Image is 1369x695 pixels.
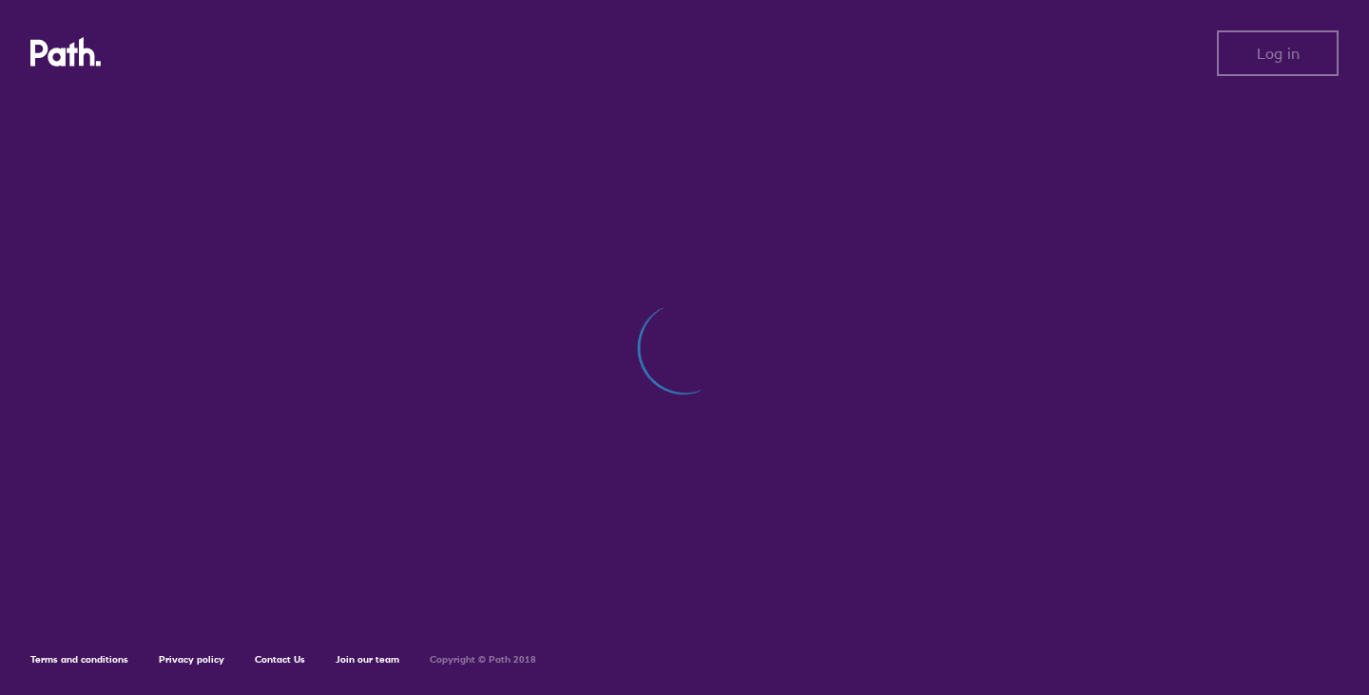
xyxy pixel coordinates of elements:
span: Log in [1257,45,1300,62]
a: Terms and conditions [30,653,128,666]
button: Log in [1217,30,1339,76]
a: Contact Us [255,653,305,666]
a: Privacy policy [159,653,224,666]
a: Join our team [336,653,399,666]
h6: Copyright © Path 2018 [430,654,536,666]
